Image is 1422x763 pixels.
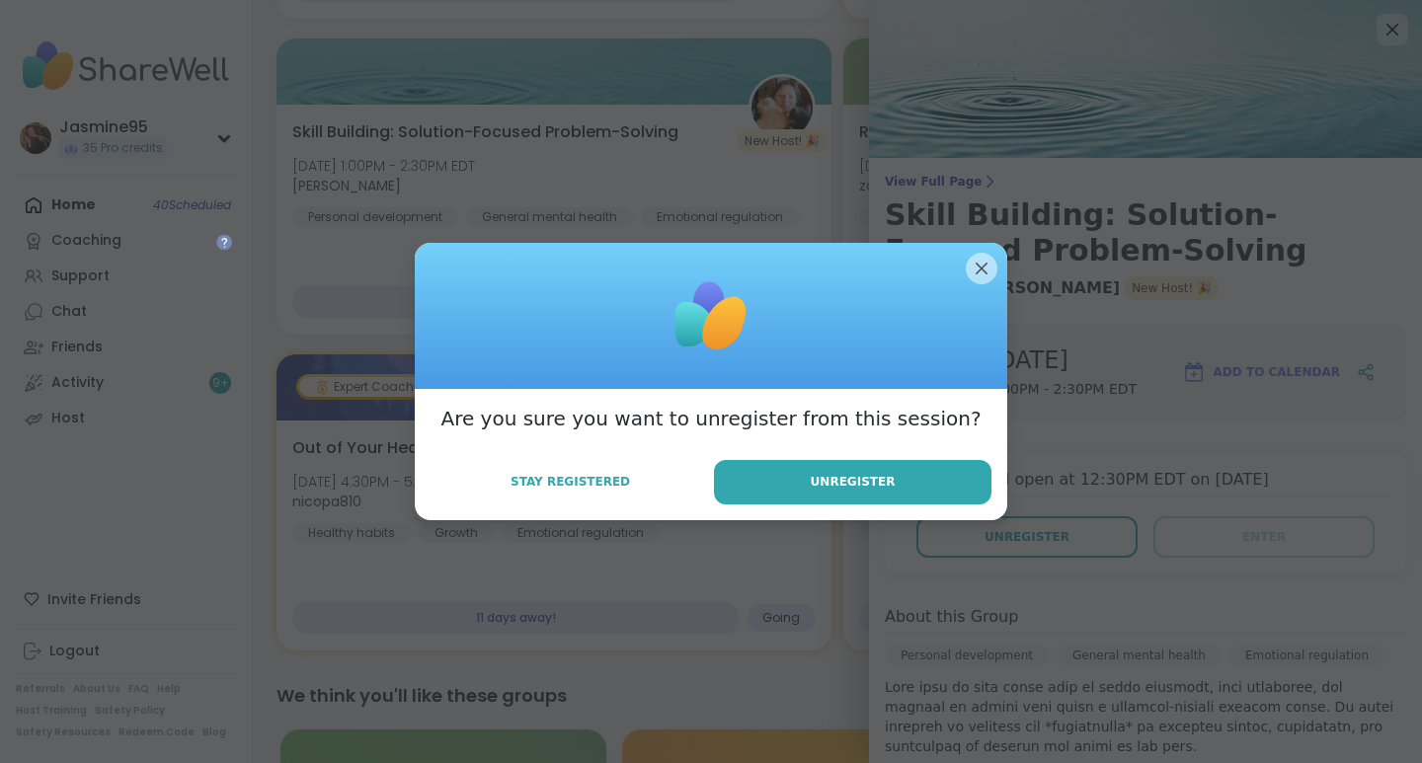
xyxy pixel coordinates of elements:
[662,267,760,365] img: ShareWell Logomark
[714,460,991,504] button: Unregister
[440,405,981,432] h3: Are you sure you want to unregister from this session?
[511,473,630,491] span: Stay Registered
[431,461,710,502] button: Stay Registered
[216,234,232,250] iframe: Spotlight
[811,473,896,491] span: Unregister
